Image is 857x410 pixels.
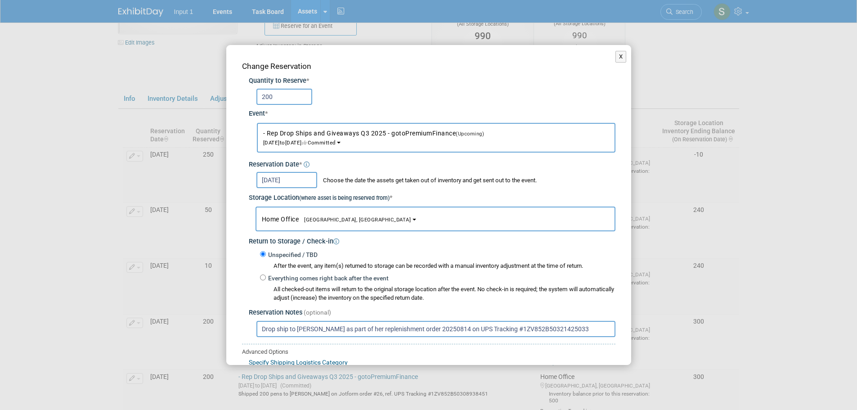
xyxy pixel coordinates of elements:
[257,123,615,153] button: - Rep Drop Ships and Giveaways Q3 2025 - gotoPremiumFinance(Upcoming)[DATE]to[DATE]Committed
[299,217,411,223] span: [GEOGRAPHIC_DATA], [GEOGRAPHIC_DATA]
[280,140,285,146] span: to
[256,207,615,231] button: Home Office[GEOGRAPHIC_DATA], [GEOGRAPHIC_DATA]
[263,130,490,146] span: - Rep Drop Ships and Giveaways Q3 2025 - gotoPremiumFinance
[242,62,311,71] span: Change Reservation
[249,359,348,366] a: Specify Shipping Logistics Category
[249,188,615,203] div: Storage Location
[249,77,615,86] div: Quantity to Reserve
[274,285,615,302] div: All checked-out items will return to the original storage location after the event. No check-in i...
[304,309,331,316] span: (optional)
[260,260,615,270] div: After the event, any item(s) returned to storage can be recorded with a manual inventory adjustme...
[615,51,627,63] button: X
[456,131,484,137] span: (Upcoming)
[249,309,302,316] span: Reservation Notes
[249,155,615,170] div: Reservation Date
[256,172,317,188] input: Reservation Date
[249,105,615,119] div: Event
[299,195,390,201] small: (where asset is being reserved from)
[249,231,615,247] div: Return to Storage / Check-in
[262,216,411,223] span: Home Office
[263,131,490,146] span: [DATE] [DATE] Committed
[266,251,318,260] label: Unspecified / TBD
[242,348,615,356] div: Advanced Options
[266,274,389,283] label: Everything comes right back after the event
[319,177,537,184] span: Choose the date the assets get taken out of inventory and get sent out to the event.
